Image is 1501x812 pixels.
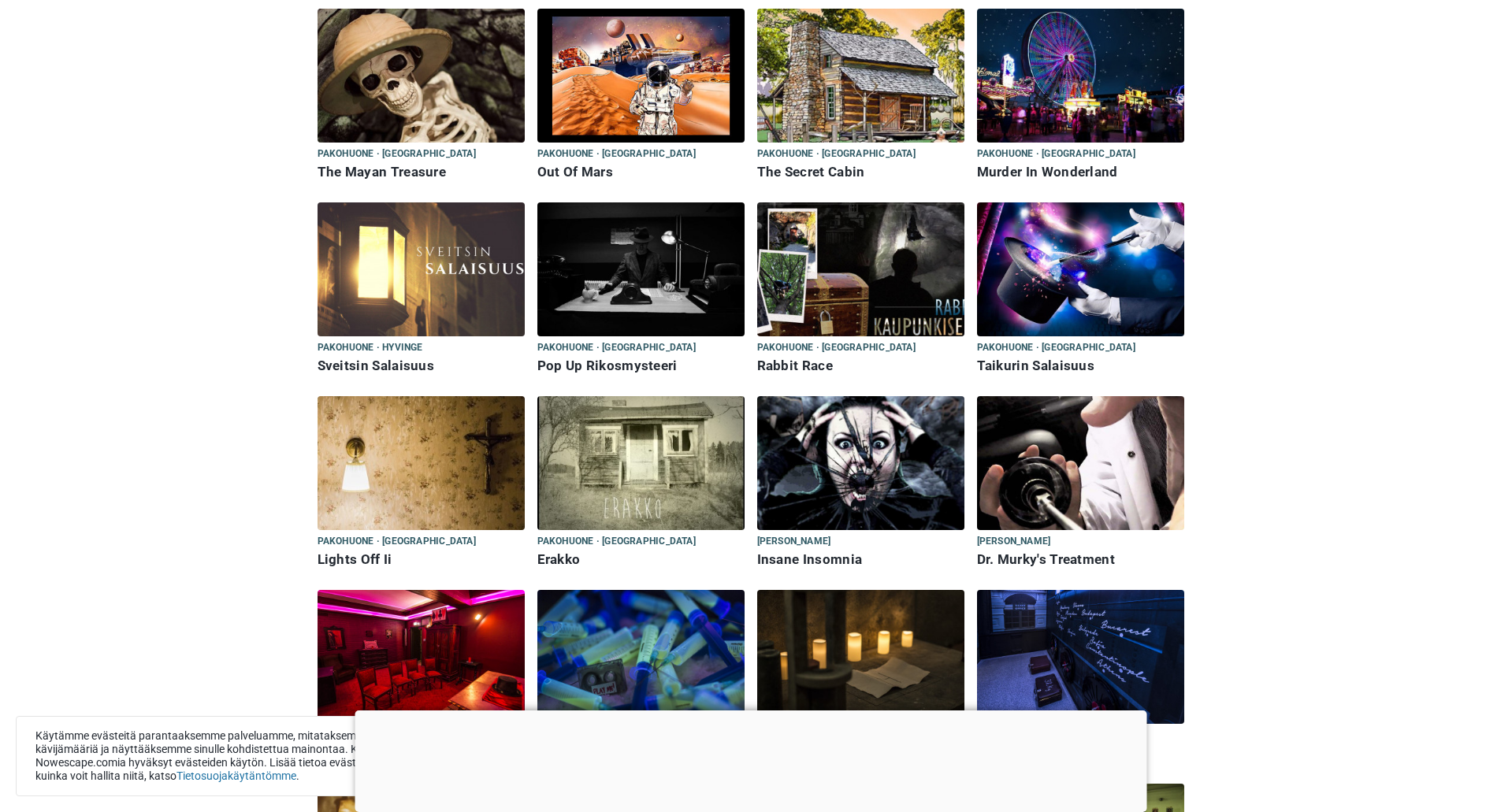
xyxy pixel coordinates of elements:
h6: Sveitsin Salaisuus [318,358,525,374]
h6: Insane Insomnia [757,551,964,568]
span: Pakohuone · [GEOGRAPHIC_DATA] [537,533,696,551]
span: Pakohuone · [GEOGRAPHIC_DATA] [757,146,916,163]
img: Pop Up Rikosmysteeri [537,202,745,336]
span: Pakohuone · [GEOGRAPHIC_DATA] [977,339,1135,357]
a: Taikurin Salaisuus Pakohuone · [GEOGRAPHIC_DATA] Taikurin Salaisuus [977,202,1184,377]
img: Out Of Mars [537,9,745,143]
h6: Murder In Wonderland [977,164,1184,180]
a: Idän Pikajuna [PERSON_NAME] Idän Pikajuna [977,590,1184,765]
img: Taikurin Salaisuus [977,202,1184,336]
a: Tietosuojakäytäntömme [176,769,296,782]
a: Taikurin Talo [PERSON_NAME] Taikurin Talo [318,590,525,765]
img: Erakko [537,396,745,530]
img: Aarrejahti [757,590,964,724]
span: Pakohuone · [GEOGRAPHIC_DATA] [537,339,696,357]
img: Taikurin Talo [318,590,525,724]
span: Pakohuone · [GEOGRAPHIC_DATA] [537,146,696,163]
h6: The Mayan Treasure [318,164,525,180]
span: Pakohuone · [GEOGRAPHIC_DATA] [977,146,1135,163]
span: Pakohuone · [GEOGRAPHIC_DATA] [318,146,476,163]
span: Pakohuone · Hyvinge [318,339,423,357]
img: Insane Insomnia [757,396,964,530]
img: Sveitsin Salaisuus [318,202,525,336]
h6: Rabbit Race [757,358,964,374]
img: Murder In Wonderland [977,9,1184,143]
h6: Dr. Murky's Treatment [977,551,1184,568]
a: Erakko Pakohuone · [GEOGRAPHIC_DATA] Erakko [537,396,745,571]
a: Pop Up Rikosmysteeri Pakohuone · [GEOGRAPHIC_DATA] Pop Up Rikosmysteeri [537,202,745,377]
img: Lights Off Ii [318,396,525,530]
a: Aarrejahti [PERSON_NAME] Aarrejahti [757,590,964,765]
span: [PERSON_NAME] [757,533,831,551]
img: The Mayan Treasure [318,9,525,143]
span: [PERSON_NAME] [977,533,1051,551]
h6: The Secret Cabin [757,164,964,180]
h6: Lights Off Ii [318,551,525,568]
span: Pakohuone · [GEOGRAPHIC_DATA] [757,339,916,357]
img: The Secret Cabin [757,9,964,143]
h6: Out Of Mars [537,164,745,180]
a: Murder In Wonderland Pakohuone · [GEOGRAPHIC_DATA] Murder In Wonderland [977,9,1184,184]
span: Pakohuone · [GEOGRAPHIC_DATA] [318,533,476,551]
a: Rabbit Race Pakohuone · [GEOGRAPHIC_DATA] Rabbit Race [757,202,964,377]
a: The Mayan Treasure Pakohuone · [GEOGRAPHIC_DATA] The Mayan Treasure [318,9,525,184]
a: The Secret Cabin Pakohuone · [GEOGRAPHIC_DATA] The Secret Cabin [757,9,964,184]
iframe: Advertisement [355,710,1146,808]
a: Out Of Mars Pakohuone · [GEOGRAPHIC_DATA] Out Of Mars [537,9,745,184]
h6: Erakko [537,551,745,568]
h6: Taikurin Salaisuus [977,358,1184,374]
img: Idän Pikajuna [977,590,1184,724]
div: Käytämme evästeitä parantaaksemme palveluamme, mitataksemme kävijämääriä ja näyttääksemme sinulle... [16,716,489,796]
img: Ansa [537,590,745,724]
a: Ansa [PERSON_NAME] Ansa [537,590,745,765]
a: Lights Off Ii Pakohuone · [GEOGRAPHIC_DATA] Lights Off Ii [318,396,525,571]
a: Insane Insomnia [PERSON_NAME] Insane Insomnia [757,396,964,571]
a: Dr. Murky's Treatment [PERSON_NAME] Dr. Murky's Treatment [977,396,1184,571]
img: Rabbit Race [757,202,964,336]
img: Dr. Murky's Treatment [977,396,1184,530]
h6: Pop Up Rikosmysteeri [537,358,745,374]
a: Sveitsin Salaisuus Pakohuone · Hyvinge Sveitsin Salaisuus [318,202,525,377]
